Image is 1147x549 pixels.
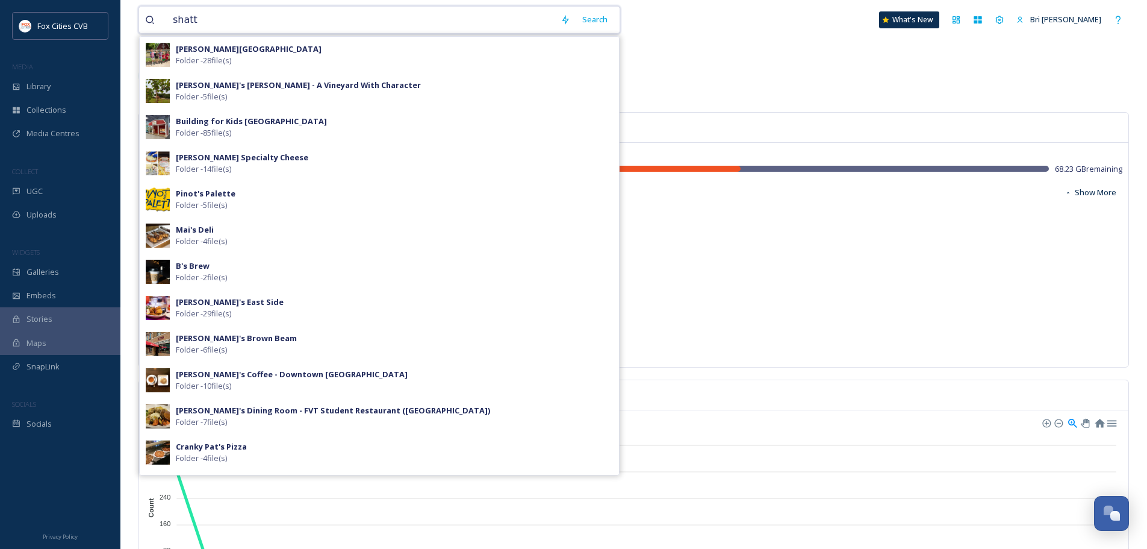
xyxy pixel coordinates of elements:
span: Uploads [26,209,57,221]
strong: [PERSON_NAME]'s [PERSON_NAME] - A Vineyard With Character [176,80,421,90]
div: Search [576,8,614,31]
img: fa9acc94-6cb4-4bbf-8f1a-679d816d9015.jpg [146,368,170,392]
img: 7e132a5b-a343-44fc-aaa1-d15e2cae6f72.jpg [146,296,170,320]
strong: [PERSON_NAME]'s Dining Room - FVT Student Restaurant ([GEOGRAPHIC_DATA]) [176,405,490,416]
img: d6c7f01b-517f-44d6-a2f8-ba637f48f8ee.jpg [146,151,170,175]
tspan: 240 [160,494,170,501]
tspan: 160 [160,520,170,527]
img: d4c9efb0-6ed7-4414-8356-857a9052ae2f.jpg [146,224,170,248]
span: SnapLink [26,361,60,372]
span: 68.23 GB remaining [1055,163,1122,175]
span: Collections [26,104,66,116]
span: WIDGETS [12,248,40,257]
span: SOCIALS [12,400,36,409]
span: Folder - 4 file(s) [176,453,227,464]
span: Privacy Policy [43,533,78,541]
span: Folder - 5 file(s) [176,91,227,102]
span: Folder - 4 file(s) [176,236,227,247]
strong: Mai's Deli [176,224,214,235]
span: Embeds [26,290,56,301]
div: Menu [1106,417,1116,427]
a: Privacy Policy [43,529,78,543]
span: Folder - 7 file(s) [176,416,227,428]
div: Zoom In [1042,418,1050,427]
strong: [PERSON_NAME]'s Brown Beam [176,333,297,344]
img: images.png [19,20,31,32]
img: 0ffe465b-1a90-45db-b801-bedcdd9b1863.jpg [146,441,170,465]
span: COLLECT [12,167,38,176]
img: af31cc2a-7095-4486-9f7b-315cdb290511.jpg [146,332,170,356]
strong: [PERSON_NAME][GEOGRAPHIC_DATA] [176,43,322,54]
div: Zoom Out [1054,418,1062,427]
span: Folder - 6 file(s) [176,344,227,356]
span: UGC [26,186,43,197]
strong: Building for Kids [GEOGRAPHIC_DATA] [176,116,327,127]
a: Bri [PERSON_NAME] [1010,8,1107,31]
img: 3a371840-f20b-4e85-a373-665f4cbc03c8.jpg [146,79,170,103]
button: Show More [1058,181,1122,204]
span: Folder - 2 file(s) [176,272,227,283]
div: Panning [1081,419,1088,426]
span: Maps [26,337,46,349]
span: Socials [26,418,52,430]
span: Stories [26,313,52,325]
img: 7ad2dc7e-14f4-4d7e-8528-99b347907e6c.jpg [146,187,170,212]
span: Folder - 28 file(s) [176,55,231,66]
span: Folder - 85 file(s) [176,127,231,139]
strong: [PERSON_NAME]'s East Side [176,296,284,307]
input: Search your library [167,7,555,33]
span: Folder - 29 file(s) [176,308,231,319]
span: Folder - 10 file(s) [176,380,231,392]
button: Open Chat [1094,496,1129,531]
span: Library [26,81,51,92]
a: What's New [879,11,939,28]
strong: Cranky Pat's Pizza [176,441,247,452]
img: 976f9e20-af16-4be7-b480-92af3f9f3e48.jpg [146,404,170,428]
span: Fox Cities CVB [37,20,88,31]
strong: [PERSON_NAME] Specialty Cheese [176,152,308,163]
img: 9221e1bb-fc1d-4988-bddf-a5971588a8aa.jpg [146,43,170,67]
span: Galleries [26,266,59,278]
span: Folder - 5 file(s) [176,199,227,211]
span: Folder - 14 file(s) [176,163,231,175]
strong: Pinot's Palette [176,188,235,199]
strong: B's Brew [176,260,210,271]
span: MEDIA [12,62,33,71]
span: Bri [PERSON_NAME] [1030,14,1101,25]
strong: [PERSON_NAME]'s Coffee - Downtown [GEOGRAPHIC_DATA] [176,369,408,380]
div: Selection Zoom [1067,417,1077,427]
text: Count [148,498,155,518]
img: 9469f83a-03a8-4c5c-baea-cd22318b963d.jpg [146,115,170,139]
div: Reset Zoom [1094,417,1104,427]
img: ceac5d79-081f-49cd-b5a3-4dddebf2f513.jpg [146,260,170,284]
span: Media Centres [26,128,79,139]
